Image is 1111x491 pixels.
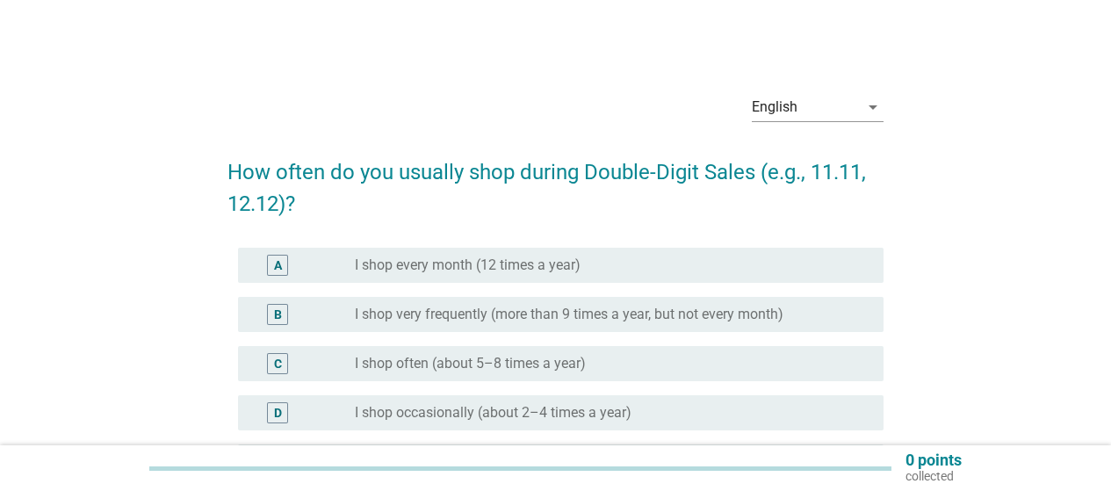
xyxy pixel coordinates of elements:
[355,306,783,323] label: I shop very frequently (more than 9 times a year, but not every month)
[274,256,282,275] div: A
[355,355,586,372] label: I shop often (about 5–8 times a year)
[355,404,631,422] label: I shop occasionally (about 2–4 times a year)
[905,468,962,484] p: collected
[274,355,282,373] div: C
[862,97,884,118] i: arrow_drop_down
[274,306,282,324] div: B
[752,99,797,115] div: English
[905,452,962,468] p: 0 points
[274,404,282,422] div: D
[355,256,581,274] label: I shop every month (12 times a year)
[227,139,884,220] h2: How often do you usually shop during Double-Digit Sales (e.g., 11.11, 12.12)?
